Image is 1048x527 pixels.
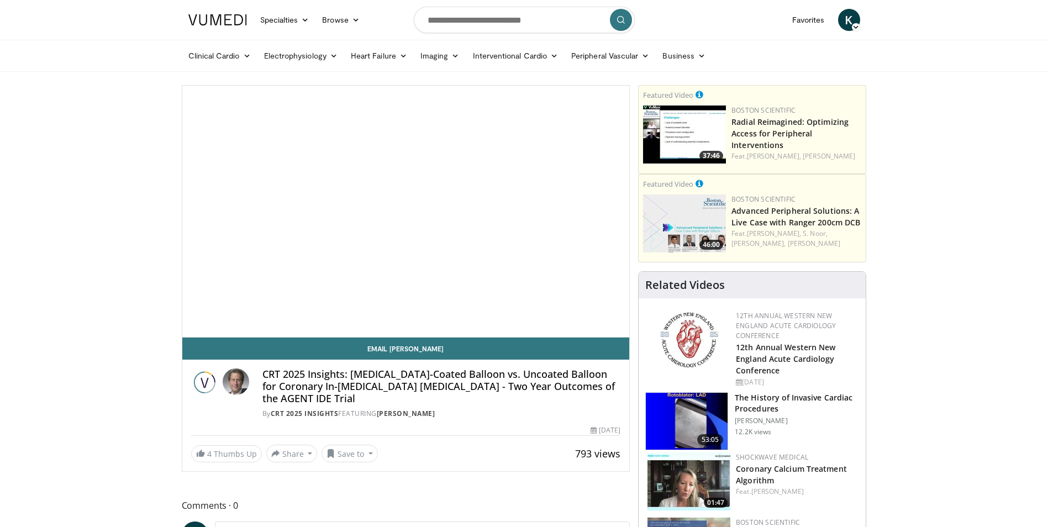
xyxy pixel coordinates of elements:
[731,117,849,150] a: Radial Reimagined: Optimizing Access for Peripheral Interventions
[414,45,466,67] a: Imaging
[257,45,344,67] a: Electrophysiology
[191,445,262,462] a: 4 Thumbs Up
[788,239,840,248] a: [PERSON_NAME]
[191,368,218,395] img: CRT 2025 Insights
[731,239,786,248] a: [PERSON_NAME],
[731,151,861,161] div: Feat.
[646,393,728,450] img: a9c9c892-6047-43b2-99ef-dda026a14e5f.150x105_q85_crop-smart_upscale.jpg
[414,7,635,33] input: Search topics, interventions
[736,463,847,486] a: Coronary Calcium Treatment Algorithm
[322,445,378,462] button: Save to
[266,445,318,462] button: Share
[731,194,796,204] a: Boston Scientific
[645,392,859,451] a: 53:05 The History of Invasive Cardiac Procedures [PERSON_NAME] 12.2K views
[699,151,723,161] span: 37:46
[647,452,730,510] img: 5fcbdcb2-7f3c-457e-b1eb-089d79bcb8e3.150x105_q85_crop-smart_upscale.jpg
[254,9,316,31] a: Specialties
[207,449,212,459] span: 4
[699,240,723,250] span: 46:00
[182,86,630,338] video-js: Video Player
[731,229,861,249] div: Feat.
[643,106,726,164] a: 37:46
[704,498,728,508] span: 01:47
[736,518,800,527] a: Boston Scientific
[344,45,414,67] a: Heart Failure
[262,409,620,419] div: By FEATURING
[575,447,620,460] span: 793 views
[223,368,249,395] img: Avatar
[751,487,804,496] a: [PERSON_NAME]
[656,45,712,67] a: Business
[188,14,247,25] img: VuMedi Logo
[565,45,656,67] a: Peripheral Vascular
[315,9,366,31] a: Browse
[643,194,726,252] a: 46:00
[643,106,726,164] img: c038ed19-16d5-403f-b698-1d621e3d3fd1.150x105_q85_crop-smart_upscale.jpg
[736,487,857,497] div: Feat.
[377,409,435,418] a: [PERSON_NAME]
[747,229,801,238] a: [PERSON_NAME],
[731,106,796,115] a: Boston Scientific
[747,151,801,161] a: [PERSON_NAME],
[736,342,835,376] a: 12th Annual Western New England Acute Cardiology Conference
[466,45,565,67] a: Interventional Cardio
[643,194,726,252] img: af9da20d-90cf-472d-9687-4c089bf26c94.150x105_q85_crop-smart_upscale.jpg
[647,452,730,510] a: 01:47
[838,9,860,31] a: K
[262,368,620,404] h4: CRT 2025 Insights: [MEDICAL_DATA]-Coated Balloon vs. Uncoated Balloon for Coronary In-[MEDICAL_DA...
[271,409,339,418] a: CRT 2025 Insights
[735,417,859,425] p: [PERSON_NAME]
[803,229,828,238] a: S. Noor,
[182,338,630,360] a: Email [PERSON_NAME]
[182,498,630,513] span: Comments 0
[736,452,808,462] a: Shockwave Medical
[731,205,860,228] a: Advanced Peripheral Solutions: A Live Case with Ranger 200cm DCB
[645,278,725,292] h4: Related Videos
[659,311,720,369] img: 0954f259-7907-4053-a817-32a96463ecc8.png.150x105_q85_autocrop_double_scale_upscale_version-0.2.png
[735,428,771,436] p: 12.2K views
[182,45,257,67] a: Clinical Cardio
[786,9,831,31] a: Favorites
[803,151,855,161] a: [PERSON_NAME]
[643,179,693,189] small: Featured Video
[643,90,693,100] small: Featured Video
[736,311,836,340] a: 12th Annual Western New England Acute Cardiology Conference
[736,377,857,387] div: [DATE]
[697,434,724,445] span: 53:05
[735,392,859,414] h3: The History of Invasive Cardiac Procedures
[591,425,620,435] div: [DATE]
